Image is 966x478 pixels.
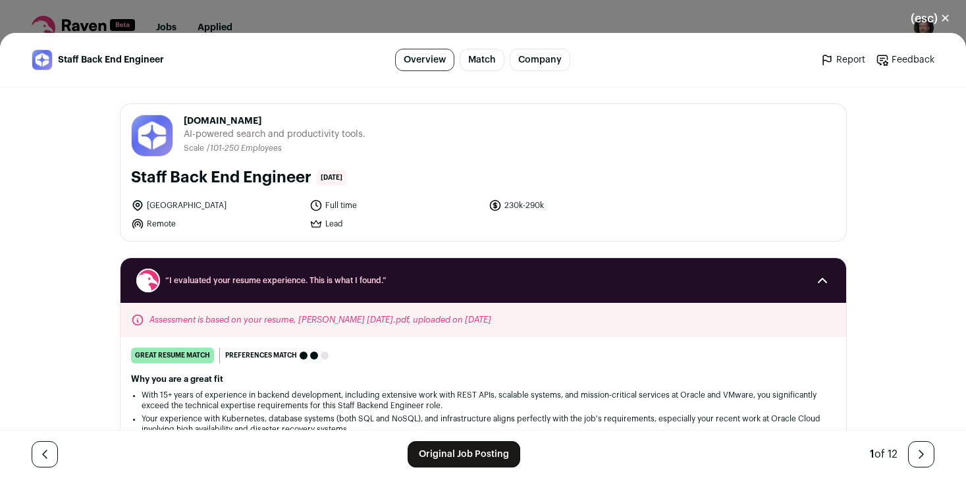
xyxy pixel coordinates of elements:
a: Report [820,53,865,66]
div: great resume match [131,348,214,363]
span: 101-250 Employees [210,144,282,152]
button: Close modal [895,4,966,33]
span: Staff Back End Engineer [58,53,164,66]
a: Overview [395,49,454,71]
a: Feedback [876,53,934,66]
h1: Staff Back End Engineer [131,167,311,188]
span: AI-powered search and productivity tools. [184,128,365,141]
li: Scale [184,144,207,153]
li: Your experience with Kubernetes, database systems (both SQL and NoSQL), and infrastructure aligns... [142,413,825,435]
li: Remote [131,217,302,230]
span: 1 [870,449,874,460]
li: 230k-290k [489,199,660,212]
span: Preferences match [225,349,297,362]
li: With 15+ years of experience in backend development, including extensive work with REST APIs, sca... [142,390,825,411]
h2: Why you are a great fit [131,374,836,385]
li: Lead [309,217,481,230]
li: [GEOGRAPHIC_DATA] [131,199,302,212]
a: Company [510,49,570,71]
img: f72358c4ff7c31031ac7982403e6c953fd8d1b1b7537b1d6c2876bbe849835bb.jpg [132,115,173,156]
a: Original Job Posting [408,441,520,467]
li: / [207,144,282,153]
span: [DOMAIN_NAME] [184,115,365,128]
img: f72358c4ff7c31031ac7982403e6c953fd8d1b1b7537b1d6c2876bbe849835bb.jpg [32,50,52,70]
li: Full time [309,199,481,212]
div: Assessment is based on your resume, [PERSON_NAME] [DATE].pdf, uploaded on [DATE] [121,303,846,337]
a: Match [460,49,504,71]
span: “I evaluated your resume experience. This is what I found.” [165,275,801,286]
span: [DATE] [317,170,346,186]
div: of 12 [870,446,898,462]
